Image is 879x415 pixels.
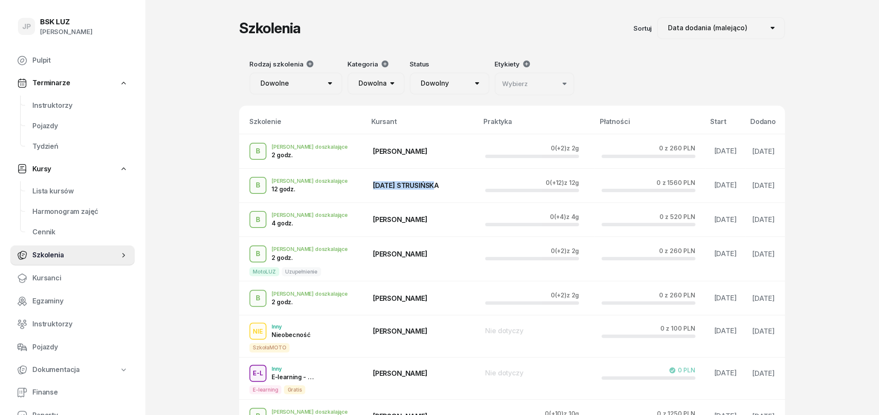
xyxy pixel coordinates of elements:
[366,116,478,134] th: Kursant
[32,387,128,398] span: Finanse
[26,95,135,116] a: Instruktorzy
[595,116,705,134] th: Płatności
[10,73,135,93] a: Terminarze
[10,159,135,179] a: Kursy
[26,116,135,136] a: Pojazdy
[546,179,579,186] div: 0 z 12g
[660,325,695,332] div: 0 z 100 PLN
[10,50,135,71] a: Pulpit
[485,369,523,377] span: Nie dotyczy
[714,294,736,302] span: [DATE]
[669,367,695,374] div: 0 PLN
[550,247,579,254] div: 0 z 2g
[32,100,128,111] span: Instruktorzy
[32,319,128,330] span: Instruktorzy
[485,326,523,335] span: Nie dotyczy
[32,250,119,261] span: Szkolenia
[373,327,428,335] span: [PERSON_NAME]
[32,186,128,197] span: Lista kursów
[10,291,135,311] a: Egzaminy
[554,213,566,220] span: (+4)
[32,296,128,307] span: Egzaminy
[32,121,128,132] span: Pojazdy
[22,23,31,30] span: JP
[714,215,736,224] span: [DATE]
[745,116,785,134] th: Dodano
[40,18,93,26] div: BSK LUZ
[26,222,135,242] a: Cennik
[32,273,128,284] span: Kursanci
[373,294,428,303] span: [PERSON_NAME]
[32,141,128,152] span: Tydzień
[550,179,564,186] span: (+12)
[10,314,135,334] a: Instruktorzy
[373,147,428,156] span: [PERSON_NAME]
[714,369,736,377] span: [DATE]
[659,213,695,220] div: 0 z 520 PLN
[239,116,366,134] th: Szkolenie
[282,267,321,276] span: Uzupełnienie
[249,343,289,352] span: SzkołaMOTO
[26,136,135,157] a: Tydzień
[714,249,736,258] span: [DATE]
[714,181,736,189] span: [DATE]
[550,144,579,152] div: 0 z 2g
[555,291,566,299] span: (+2)
[32,164,51,175] span: Kursy
[373,181,439,190] span: [DATE] STRUSIŃSKA
[752,181,775,190] span: [DATE]
[10,245,135,265] a: Szkolenia
[752,294,775,303] span: [DATE]
[752,327,775,335] span: [DATE]
[32,206,128,217] span: Harmonogram zajęć
[373,369,428,378] span: [PERSON_NAME]
[752,215,775,224] span: [DATE]
[502,78,528,89] div: Wybierz
[10,360,135,380] a: Dokumentacja
[659,291,695,299] div: 0 z 260 PLN
[752,250,775,258] span: [DATE]
[26,202,135,222] a: Harmonogram zajęć
[714,326,736,335] span: [DATE]
[373,250,428,258] span: [PERSON_NAME]
[494,72,574,95] button: Wybierz
[659,247,695,254] div: 0 z 260 PLN
[10,268,135,288] a: Kursanci
[32,364,80,375] span: Dokumentacja
[40,26,93,37] div: [PERSON_NAME]
[555,144,566,152] span: (+2)
[10,382,135,403] a: Finanse
[555,247,566,254] span: (+2)
[10,337,135,357] a: Pojazdy
[752,369,775,378] span: [DATE]
[249,267,279,276] span: MotoLUZ
[32,227,128,238] span: Cennik
[478,116,595,134] th: Praktyka
[249,385,281,394] span: E-learning
[549,213,579,220] div: 0 z 4g
[239,20,301,36] h1: Szkolenia
[373,215,428,224] span: [PERSON_NAME]
[656,179,695,186] div: 0 z 1560 PLN
[26,181,135,202] a: Lista kursów
[659,144,695,152] div: 0 z 260 PLN
[284,385,305,394] span: Gratis
[32,78,70,89] span: Terminarze
[752,147,775,156] span: [DATE]
[714,147,736,155] span: [DATE]
[32,55,128,66] span: Pulpit
[550,291,579,299] div: 0 z 2g
[32,342,128,353] span: Pojazdy
[705,116,745,134] th: Start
